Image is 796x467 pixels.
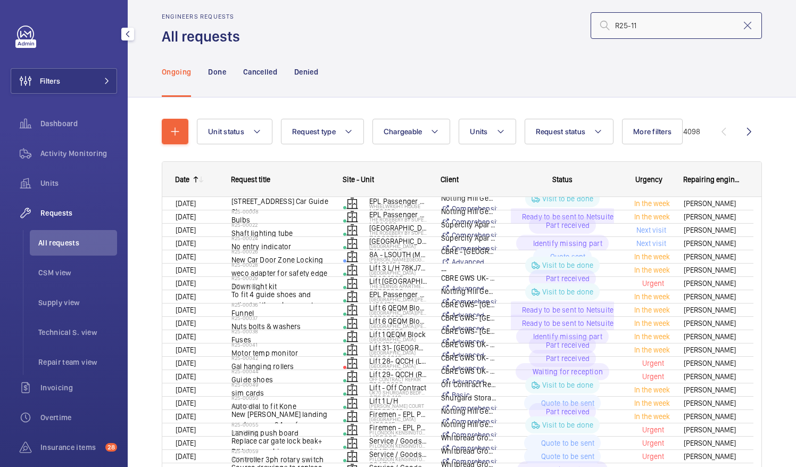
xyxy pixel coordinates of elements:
[684,357,740,370] span: [PERSON_NAME]
[176,372,196,381] span: [DATE]
[632,386,670,394] span: In the week
[176,239,196,248] span: [DATE]
[633,127,671,136] span: More filters
[591,12,762,39] input: Search by request number or quote number
[369,416,427,422] p: [GEOGRAPHIC_DATA]
[632,332,670,341] span: In the week
[40,76,60,86] span: Filters
[684,317,740,330] span: [PERSON_NAME]
[208,127,244,136] span: Unit status
[105,443,117,452] span: 28
[441,313,497,323] p: CBRE GWS- [GEOGRAPHIC_DATA] ([GEOGRAPHIC_DATA][PERSON_NAME])
[231,456,329,462] h2: R25-00060
[542,420,594,430] p: Visit to be done
[632,399,670,407] span: In the week
[281,119,364,144] button: Request type
[640,425,664,434] span: Urgent
[632,252,670,261] span: In the week
[536,127,586,136] span: Request status
[684,211,740,223] span: [PERSON_NAME]
[369,203,427,209] p: Wheelwright House
[369,376,427,382] p: Off Contract Repair
[40,118,117,129] span: Dashboard
[38,357,117,367] span: Repair team view
[684,384,740,396] span: [PERSON_NAME]
[552,175,573,184] span: Status
[684,371,740,383] span: [PERSON_NAME]
[542,380,594,390] p: Visit to be done
[40,148,117,159] span: Activity Monitoring
[243,67,277,77] p: Cancelled
[176,319,196,327] span: [DATE]
[369,429,427,436] p: PI London Kensington ([GEOGRAPHIC_DATA])
[369,256,427,263] p: [PERSON_NAME][GEOGRAPHIC_DATA]
[684,251,740,263] span: [PERSON_NAME]
[40,208,117,218] span: Requests
[470,127,487,136] span: Units
[176,412,196,421] span: [DATE]
[369,283,427,289] p: The Sidings Apartments
[441,246,497,257] p: CBRE - [GEOGRAPHIC_DATA]
[525,119,614,144] button: Request status
[197,119,272,144] button: Unit status
[11,68,117,94] button: Filters
[176,359,196,367] span: [DATE]
[40,382,117,393] span: Invoicing
[441,406,497,416] p: Notting Hill Genesis
[176,386,196,394] span: [DATE]
[640,279,664,288] span: Urgent
[384,127,422,136] span: Chargeable
[176,332,196,341] span: [DATE]
[441,273,497,283] p: CBRE GWS UK- [GEOGRAPHIC_DATA] ([GEOGRAPHIC_DATA])
[684,397,740,409] span: [PERSON_NAME]
[294,67,318,77] p: Denied
[176,252,196,261] span: [DATE]
[369,269,427,276] p: [GEOGRAPHIC_DATA]
[441,353,497,363] p: CBRE GWS UK- [GEOGRAPHIC_DATA] ([GEOGRAPHIC_DATA])
[684,331,740,343] span: [PERSON_NAME]
[441,326,497,337] p: CBRE GWS- [GEOGRAPHIC_DATA] ([GEOGRAPHIC_DATA][PERSON_NAME])
[176,399,196,407] span: [DATE]
[369,216,427,223] p: The Rosebery by Supercity Aparthotels
[546,220,590,231] p: Part received
[176,425,196,434] span: [DATE]
[632,199,670,208] span: In the week
[441,286,497,297] p: Notting Hill Genesis
[634,239,666,248] span: Next visit
[176,306,196,314] span: [DATE]
[632,346,670,354] span: In the week
[441,432,497,443] p: Whitbread Group PLC
[38,297,117,308] span: Supply view
[634,226,666,234] span: Next visit
[176,212,196,221] span: [DATE]
[369,296,427,302] p: [GEOGRAPHIC_DATA][PERSON_NAME]
[684,264,740,276] span: [PERSON_NAME]
[38,267,117,278] span: CSM view
[441,419,497,430] p: Notting Hill Genesis
[684,344,740,356] span: [PERSON_NAME]
[441,206,497,217] p: Notting Hill Genesis
[369,456,427,462] p: PI London Kensington ([GEOGRAPHIC_DATA])
[441,339,497,350] p: CBRE GWS UK- [GEOGRAPHIC_DATA] ([GEOGRAPHIC_DATA])
[441,299,497,310] p: CBRE GWS- [GEOGRAPHIC_DATA] ([GEOGRAPHIC_DATA][PERSON_NAME])
[369,403,427,409] p: [PERSON_NAME] Court
[231,429,329,436] h2: R25-00058
[176,199,196,208] span: [DATE]
[40,412,117,423] span: Overtime
[684,224,740,236] span: [PERSON_NAME]
[369,349,427,356] p: [GEOGRAPHIC_DATA]
[632,306,670,314] span: In the week
[162,13,246,20] h2: Engineers requests
[208,67,226,77] p: Done
[162,27,246,46] h1: All requests
[684,277,740,290] span: [PERSON_NAME]
[176,279,196,288] span: [DATE]
[38,237,117,248] span: All requests
[632,292,670,301] span: In the week
[542,286,594,297] p: Visit to be done
[369,309,427,316] p: [GEOGRAPHIC_DATA][PERSON_NAME]
[38,327,117,338] span: Technical S. view
[231,403,329,409] h2: R25-00054
[632,212,670,221] span: In the week
[684,411,740,423] span: [PERSON_NAME]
